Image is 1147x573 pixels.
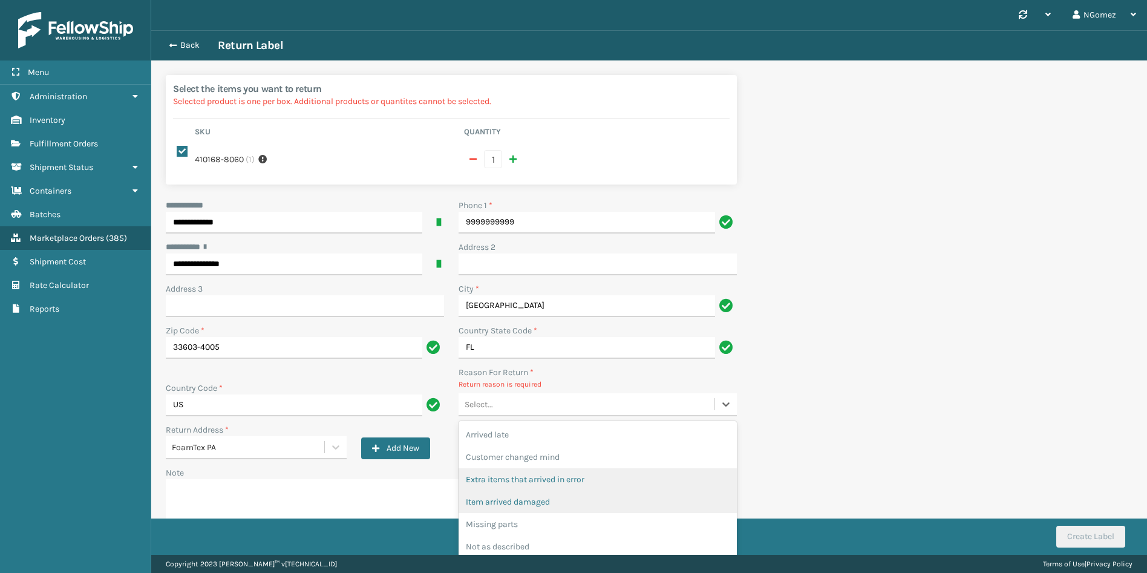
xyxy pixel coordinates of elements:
[361,437,430,459] button: Add New
[172,441,325,454] div: FoamTex PA
[30,209,60,220] span: Batches
[218,38,283,53] h3: Return Label
[30,115,65,125] span: Inventory
[459,424,737,446] div: Arrived late
[166,324,204,337] label: Zip Code
[1087,560,1132,568] a: Privacy Policy
[166,382,223,395] label: Country Code
[191,126,460,141] th: Sku
[18,12,133,48] img: logo
[459,468,737,491] div: Extra items that arrived in error
[166,555,337,573] p: Copyright 2023 [PERSON_NAME]™ v [TECHNICAL_ID]
[162,40,218,51] button: Back
[1043,555,1132,573] div: |
[1043,560,1085,568] a: Terms of Use
[459,366,534,379] label: Reason For Return
[459,513,737,535] div: Missing parts
[30,304,59,314] span: Reports
[460,126,730,141] th: Quantity
[246,153,255,166] span: ( 1 )
[459,199,492,212] label: Phone 1
[173,82,730,95] h2: Select the items you want to return
[459,283,479,295] label: City
[459,324,537,337] label: Country State Code
[459,535,737,558] div: Not as described
[459,446,737,468] div: Customer changed mind
[30,257,86,267] span: Shipment Cost
[166,424,229,436] label: Return Address
[30,162,93,172] span: Shipment Status
[459,241,495,254] label: Address 2
[195,153,244,166] label: 410168-8060
[30,139,98,149] span: Fulfillment Orders
[465,398,493,411] div: Select...
[459,491,737,513] div: Item arrived damaged
[30,186,71,196] span: Containers
[28,67,49,77] span: Menu
[166,283,203,295] label: Address 3
[30,233,104,243] span: Marketplace Orders
[106,233,127,243] span: ( 385 )
[30,91,87,102] span: Administration
[1056,526,1125,548] button: Create Label
[30,280,89,290] span: Rate Calculator
[173,95,730,108] p: Selected product is one per box. Additional products or quantites cannot be selected.
[166,468,184,478] label: Note
[459,379,737,390] p: Return reason is required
